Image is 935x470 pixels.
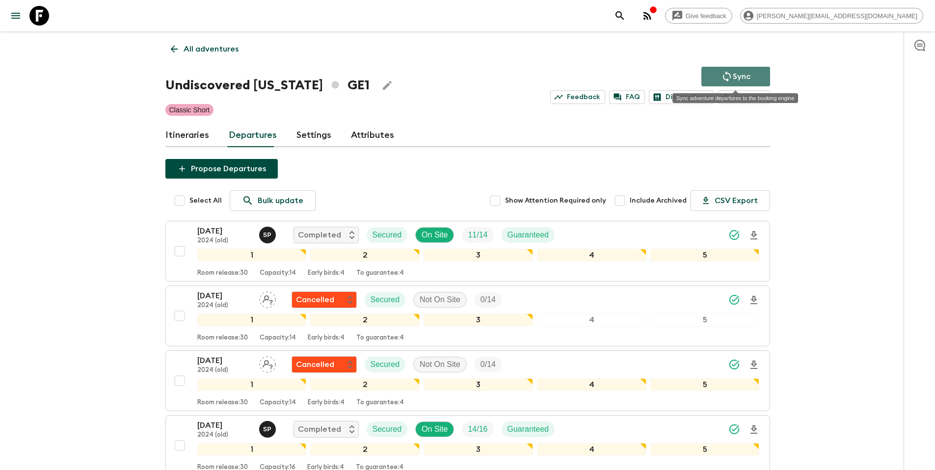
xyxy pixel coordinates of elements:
[728,294,740,306] svg: Synced Successfully
[296,359,334,370] p: Cancelled
[197,334,248,342] p: Room release: 30
[373,229,402,241] p: Secured
[165,350,770,411] button: [DATE]2024 (old)Assign pack leaderFlash Pack cancellationSecuredNot On SiteTrip Fill12345Room rel...
[197,302,251,310] p: 2024 (old)
[481,294,496,306] p: 0 / 14
[308,334,345,342] p: Early birds: 4
[672,93,798,103] div: Sync adventure departures to the booking engine
[296,124,331,147] a: Settings
[197,443,307,456] div: 1
[748,424,760,436] svg: Download Onboarding
[197,355,251,366] p: [DATE]
[377,76,397,95] button: Edit Adventure Title
[415,421,454,437] div: On Site
[665,8,732,24] a: Give feedback
[310,249,420,261] div: 2
[475,292,502,308] div: Trip Fill
[508,423,549,435] p: Guaranteed
[197,269,248,277] p: Room release: 30
[165,39,244,59] a: All adventures
[260,399,296,407] p: Capacity: 14
[197,366,251,374] p: 2024 (old)
[310,313,420,326] div: 2
[630,196,687,206] span: Include Archived
[701,67,770,86] button: Sync adventure departures to the booking engine
[650,249,760,261] div: 5
[609,90,645,104] a: FAQ
[258,195,303,207] p: Bulk update
[292,291,357,308] div: Flash Pack cancellation
[420,359,460,370] p: Not On Site
[733,71,750,82] p: Sync
[415,227,454,243] div: On Site
[728,423,740,435] svg: Synced Successfully
[356,334,404,342] p: To guarantee: 4
[165,221,770,282] button: [DATE]2024 (old)Sesili PatsatsiaCompletedSecuredOn SiteTrip FillGuaranteed12345Room release:30Cap...
[165,124,209,147] a: Itineraries
[508,229,549,241] p: Guaranteed
[308,399,345,407] p: Early birds: 4
[373,423,402,435] p: Secured
[424,313,533,326] div: 3
[748,230,760,241] svg: Download Onboarding
[351,124,394,147] a: Attributes
[189,196,222,206] span: Select All
[748,294,760,306] svg: Download Onboarding
[550,90,605,104] a: Feedback
[197,237,251,245] p: 2024 (old)
[260,269,296,277] p: Capacity: 14
[424,443,533,456] div: 3
[537,443,646,456] div: 4
[728,359,740,370] svg: Synced Successfully
[230,190,316,211] a: Bulk update
[365,357,406,372] div: Secured
[197,419,251,431] p: [DATE]
[367,421,408,437] div: Secured
[296,294,334,306] p: Cancelled
[310,443,420,456] div: 2
[165,286,770,346] button: [DATE]2024 (old)Assign pack leaderFlash Pack cancellationSecuredNot On SiteTrip Fill12345Room rel...
[259,294,276,302] span: Assign pack leader
[197,378,307,391] div: 1
[169,105,210,115] p: Classic Short
[728,229,740,241] svg: Synced Successfully
[308,269,345,277] p: Early birds: 4
[468,423,487,435] p: 14 / 16
[197,313,307,326] div: 1
[691,190,770,211] button: CSV Export
[468,229,487,241] p: 11 / 14
[462,227,493,243] div: Trip Fill
[356,269,404,277] p: To guarantee: 4
[165,159,278,179] button: Propose Departures
[537,249,646,261] div: 4
[229,124,277,147] a: Departures
[184,43,239,55] p: All adventures
[505,196,606,206] span: Show Attention Required only
[424,249,533,261] div: 3
[420,294,460,306] p: Not On Site
[422,423,448,435] p: On Site
[751,12,923,20] span: [PERSON_NAME][EMAIL_ADDRESS][DOMAIN_NAME]
[298,423,341,435] p: Completed
[197,225,251,237] p: [DATE]
[424,378,533,391] div: 3
[650,313,760,326] div: 5
[260,334,296,342] p: Capacity: 14
[413,292,467,308] div: Not On Site
[537,378,646,391] div: 4
[197,290,251,302] p: [DATE]
[371,359,400,370] p: Secured
[310,378,420,391] div: 2
[365,292,406,308] div: Secured
[650,378,760,391] div: 5
[259,230,278,237] span: Sesili Patsatsia
[356,399,404,407] p: To guarantee: 4
[537,313,646,326] div: 4
[748,359,760,371] svg: Download Onboarding
[680,12,732,20] span: Give feedback
[197,431,251,439] p: 2024 (old)
[371,294,400,306] p: Secured
[259,359,276,367] span: Assign pack leader
[422,229,448,241] p: On Site
[413,357,467,372] div: Not On Site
